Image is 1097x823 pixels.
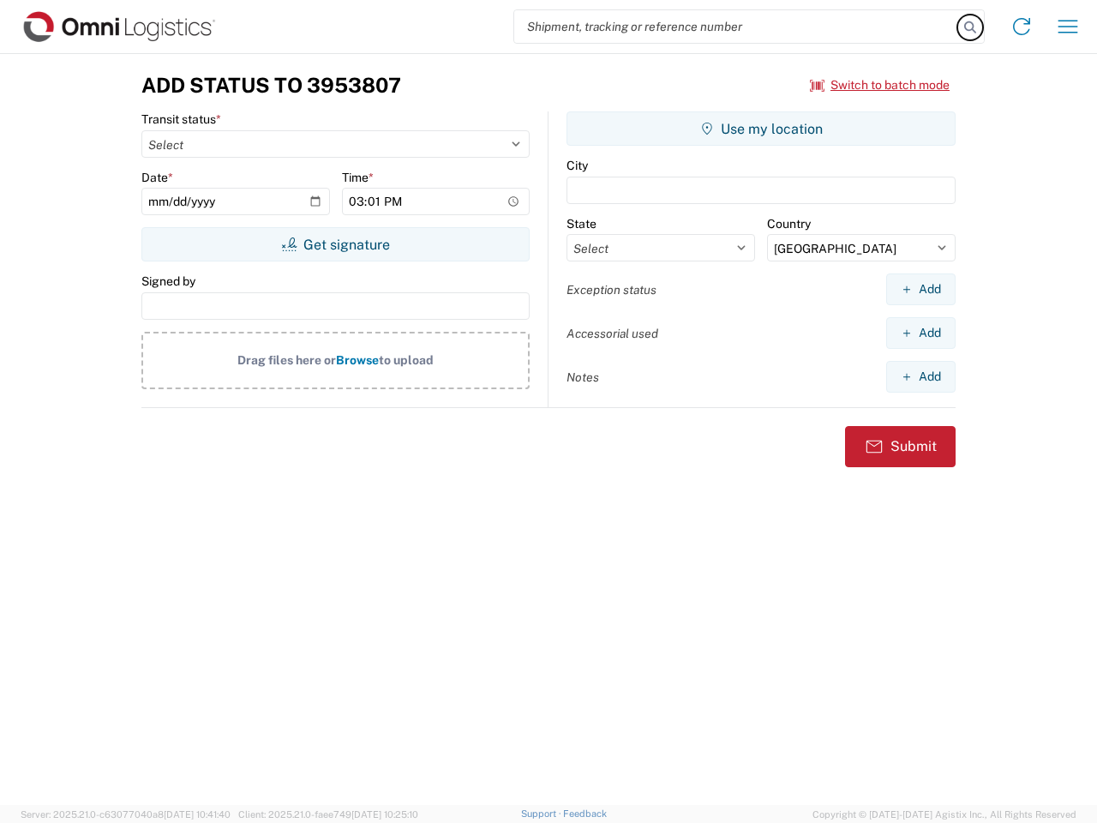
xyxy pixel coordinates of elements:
label: Exception status [566,282,656,297]
label: Transit status [141,111,221,127]
button: Submit [845,426,956,467]
label: City [566,158,588,173]
button: Switch to batch mode [810,71,950,99]
a: Feedback [563,808,607,819]
label: Time [342,170,374,185]
button: Add [886,317,956,349]
label: Date [141,170,173,185]
input: Shipment, tracking or reference number [514,10,958,43]
span: Server: 2025.21.0-c63077040a8 [21,809,231,820]
span: [DATE] 10:41:40 [164,809,231,820]
span: Copyright © [DATE]-[DATE] Agistix Inc., All Rights Reserved [812,807,1076,822]
span: to upload [379,353,434,367]
span: Browse [336,353,379,367]
label: Country [767,216,811,231]
span: [DATE] 10:25:10 [351,809,418,820]
span: Client: 2025.21.0-faee749 [238,809,418,820]
button: Use my location [566,111,956,146]
label: Accessorial used [566,326,658,341]
label: Notes [566,369,599,385]
label: State [566,216,596,231]
button: Add [886,361,956,393]
button: Add [886,273,956,305]
h3: Add Status to 3953807 [141,73,401,98]
span: Drag files here or [237,353,336,367]
label: Signed by [141,273,195,289]
a: Support [521,808,564,819]
button: Get signature [141,227,530,261]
